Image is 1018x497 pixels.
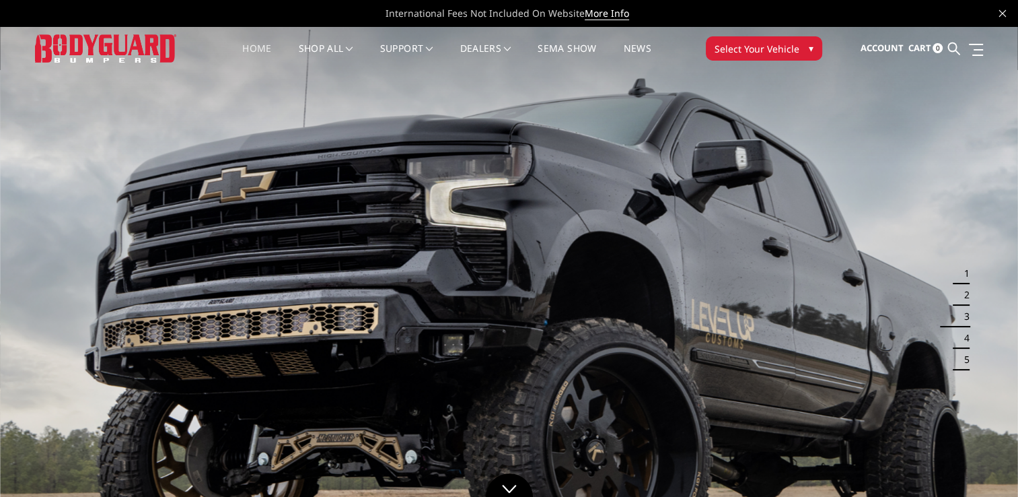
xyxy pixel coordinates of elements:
[860,42,903,54] span: Account
[299,44,353,70] a: shop all
[956,327,970,349] button: 4 of 5
[933,43,943,53] span: 0
[538,44,596,70] a: SEMA Show
[908,42,931,54] span: Cart
[460,44,511,70] a: Dealers
[486,473,533,497] a: Click to Down
[715,42,799,56] span: Select Your Vehicle
[956,306,970,327] button: 3 of 5
[623,44,651,70] a: News
[809,41,813,55] span: ▾
[242,44,271,70] a: Home
[956,263,970,284] button: 1 of 5
[860,30,903,67] a: Account
[35,34,176,62] img: BODYGUARD BUMPERS
[585,7,629,20] a: More Info
[706,36,822,61] button: Select Your Vehicle
[956,349,970,370] button: 5 of 5
[908,30,943,67] a: Cart 0
[380,44,433,70] a: Support
[956,284,970,306] button: 2 of 5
